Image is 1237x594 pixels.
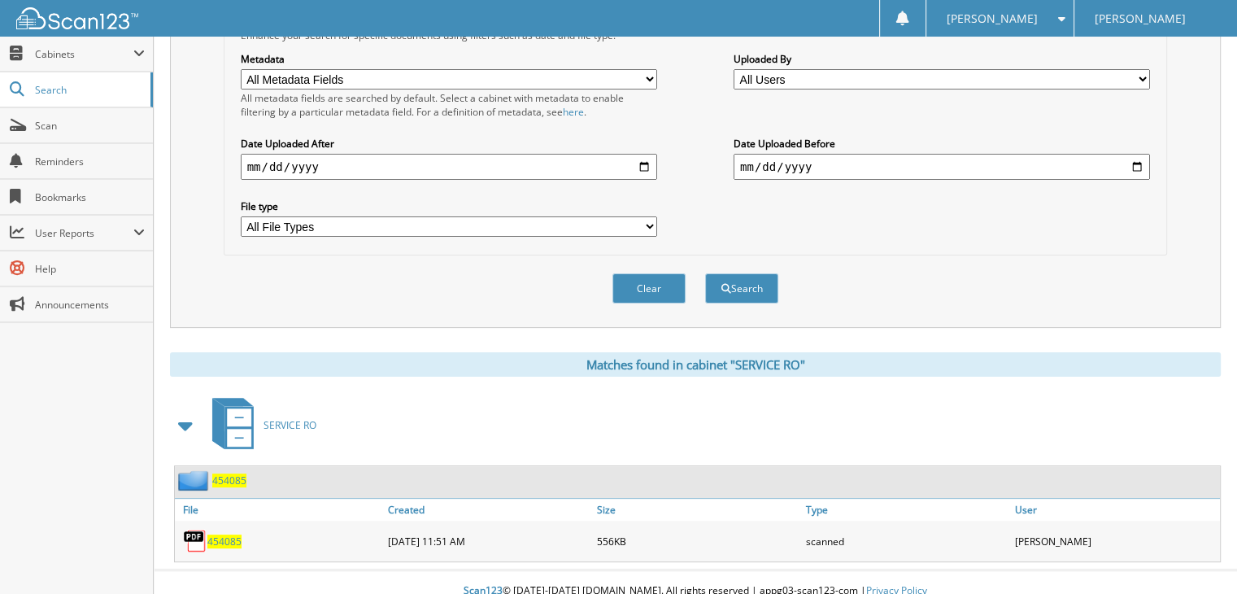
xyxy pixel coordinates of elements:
[241,154,657,180] input: start
[734,52,1150,66] label: Uploaded By
[175,499,384,521] a: File
[35,298,145,312] span: Announcements
[241,199,657,213] label: File type
[35,83,142,97] span: Search
[1011,525,1220,557] div: [PERSON_NAME]
[734,137,1150,151] label: Date Uploaded Before
[35,226,133,240] span: User Reports
[241,137,657,151] label: Date Uploaded After
[384,525,593,557] div: [DATE] 11:51 AM
[170,352,1221,377] div: Matches found in cabinet "SERVICE RO"
[947,14,1038,24] span: [PERSON_NAME]
[203,393,316,457] a: SERVICE RO
[35,262,145,276] span: Help
[1095,14,1186,24] span: [PERSON_NAME]
[384,499,593,521] a: Created
[183,529,207,553] img: PDF.png
[802,499,1011,521] a: Type
[705,273,778,304] button: Search
[35,119,145,133] span: Scan
[1011,499,1220,521] a: User
[612,273,686,304] button: Clear
[16,7,138,29] img: scan123-logo-white.svg
[241,91,657,119] div: All metadata fields are searched by default. Select a cabinet with metadata to enable filtering b...
[563,105,584,119] a: here
[1156,516,1237,594] iframe: Chat Widget
[264,418,316,432] span: SERVICE RO
[35,190,145,204] span: Bookmarks
[178,470,212,491] img: folder2.png
[593,499,802,521] a: Size
[35,47,133,61] span: Cabinets
[35,155,145,168] span: Reminders
[802,525,1011,557] div: scanned
[212,474,246,487] a: 454085
[593,525,802,557] div: 556KB
[241,52,657,66] label: Metadata
[734,154,1150,180] input: end
[207,535,242,548] a: 454085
